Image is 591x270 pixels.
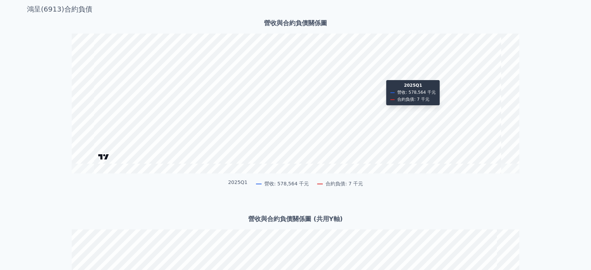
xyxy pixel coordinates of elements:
[228,179,248,186] div: 2025Q1
[98,154,110,160] a: Charting by TradingView
[27,4,564,14] h3: 鴻呈(6913)合約負債
[264,180,309,187] span: 營收: 578,564 千元
[326,180,363,187] span: 合約負債: 7 千元
[72,214,519,224] h3: 營收與合約負債關係圖 (共用Y軸)
[72,18,519,28] h3: 營收與合約負債關係圖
